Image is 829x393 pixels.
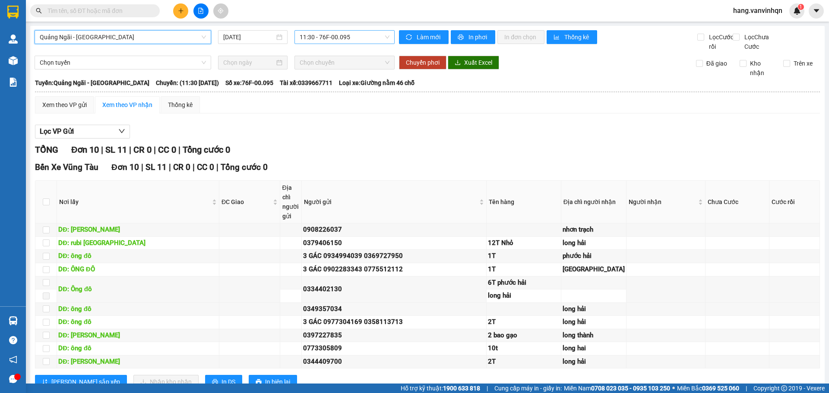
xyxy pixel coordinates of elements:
span: Tổng cước 0 [183,145,230,155]
div: DĐ: ông đô [58,251,218,261]
span: Loại xe: Giường nằm 46 chỗ [339,78,414,88]
span: In biên lai [265,377,290,387]
span: | [101,145,103,155]
span: plus [178,8,184,14]
span: printer [458,34,465,41]
strong: 0369 525 060 [702,385,739,392]
button: Lọc VP Gửi [35,125,130,138]
span: Đơn 10 [111,162,139,172]
span: | [178,145,180,155]
button: printerIn DS [205,375,242,389]
strong: Công ty TNHH DVVT Văn Vinh 76 [4,49,22,107]
span: Đã giao [703,59,731,68]
strong: 0978 771155 - 0975 77 1155 [39,55,128,63]
div: long hải [563,238,625,248]
div: Thống kê [168,100,193,110]
span: caret-down [813,7,820,15]
span: Thống kê [564,32,590,42]
span: Lọc Cước rồi [706,32,735,51]
div: 0379406150 [303,238,485,248]
div: 12T Nhỏ [488,238,560,248]
div: [GEOGRAPHIC_DATA] [563,264,625,275]
img: logo-vxr [7,6,19,19]
span: Số xe: 76F-00.095 [225,78,273,88]
img: solution-icon [9,78,18,87]
span: hang.vanvinhqn [726,5,789,16]
div: Địa chỉ người gửi [282,183,299,221]
div: 0397227835 [303,330,485,341]
span: Hỗ trợ kỹ thuật: [401,384,480,393]
div: Xem theo VP gửi [42,100,87,110]
div: 0344409700 [303,357,485,367]
div: DĐ: [PERSON_NAME] [58,330,218,341]
span: 11:30 - 76F-00.095 [300,31,389,44]
button: downloadNhập kho nhận [133,375,199,389]
div: Địa chỉ người nhận [563,197,624,207]
span: Miền Nam [564,384,670,393]
span: CC 0 [197,162,214,172]
div: DĐ: ông đô [58,343,218,354]
sup: 1 [798,4,804,10]
input: 15/08/2025 [223,32,275,42]
span: aim [218,8,224,14]
th: Tên hàng [487,181,561,223]
span: Chọn chuyến [300,56,389,69]
span: | [487,384,488,393]
span: CC 0 [158,145,176,155]
div: nhơn trạch [563,225,625,235]
button: file-add [193,3,209,19]
div: Xem theo VP nhận [102,100,152,110]
span: CR 0 [173,162,190,172]
div: 2T [488,317,560,327]
div: DĐ: [PERSON_NAME] [58,357,218,367]
span: Người gửi [304,197,478,207]
span: Kho nhận [747,59,777,78]
span: ĐC Giao [221,197,271,207]
span: printer [256,379,262,386]
span: SL 11 [105,145,127,155]
span: Miền Bắc [677,384,739,393]
strong: 0708 023 035 - 0935 103 250 [591,385,670,392]
img: warehouse-icon [9,35,18,44]
span: ⚪️ [672,387,675,390]
div: 1T [488,251,560,261]
img: warehouse-icon [9,56,18,65]
div: DĐ: [PERSON_NAME] [58,225,218,235]
span: Trên xe [790,59,816,68]
input: Chọn ngày [223,58,275,67]
strong: [PERSON_NAME] ([GEOGRAPHIC_DATA]) [24,13,143,36]
div: 3 GÁC 0902283343 0775512112 [303,264,485,275]
span: notification [9,355,17,364]
span: 1 [799,4,802,10]
div: long thành [563,330,625,341]
span: Người nhận [629,197,697,207]
span: Tổng cước 0 [221,162,268,172]
div: phước hải [563,251,625,261]
span: Quảng Ngãi - Vũng Tàu [40,31,206,44]
span: | [193,162,195,172]
div: 3 GÁC 0934994039 0369727950 [303,251,485,261]
button: printerIn biên lai [249,375,297,389]
span: sort-ascending [42,379,48,386]
img: logo [4,6,22,47]
span: Chọn tuyến [40,56,206,69]
span: In DS [221,377,235,387]
div: long hải [563,317,625,327]
span: download [455,60,461,66]
span: Lọc VP Gửi [40,126,74,137]
span: TỔNG [35,145,58,155]
div: 2 bao gạo [488,330,560,341]
span: | [141,162,143,172]
button: aim [213,3,228,19]
div: DĐ: Ông đô [58,284,218,295]
button: syncLàm mới [399,30,449,44]
div: 0349357034 [303,304,485,314]
div: 0908226037 [303,225,485,235]
span: file-add [198,8,204,14]
span: search [36,8,42,14]
span: | [129,145,131,155]
div: 2T [488,357,560,367]
th: Cước rồi [769,181,820,223]
span: Lọc Chưa Cước [741,32,785,51]
span: sync [406,34,413,41]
